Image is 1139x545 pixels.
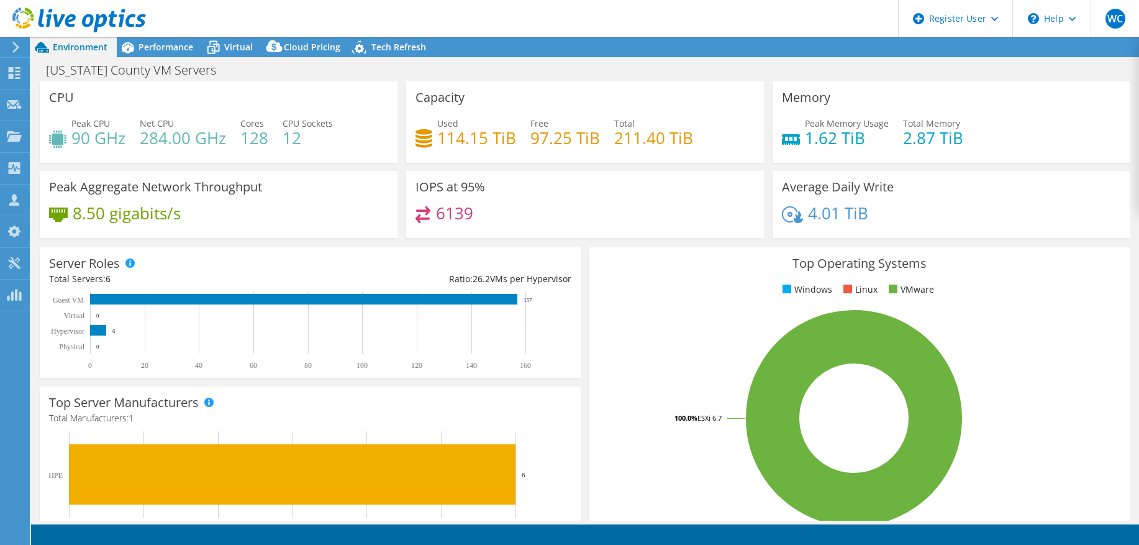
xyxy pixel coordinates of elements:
[903,131,963,145] h4: 2.87 TiB
[697,413,722,423] tspan: ESXi 6.7
[805,117,889,129] span: Peak Memory Usage
[782,91,830,104] h3: Memory
[195,361,202,370] text: 40
[240,131,268,145] h4: 128
[782,180,894,194] h3: Average Daily Write
[674,413,697,423] tspan: 100.0%
[129,412,134,424] span: 1
[808,206,868,220] h4: 4.01 TiB
[283,117,333,129] span: CPU Sockets
[466,361,477,370] text: 140
[520,361,531,370] text: 160
[805,131,889,145] h4: 1.62 TiB
[779,283,832,296] li: Windows
[1105,9,1125,29] span: WC
[530,131,600,145] h4: 97.25 TiB
[614,131,693,145] h4: 211.40 TiB
[49,396,199,410] h3: Top Server Manufacturers
[112,328,116,334] text: 6
[51,327,84,336] text: Hypervisor
[240,117,264,129] span: Cores
[71,131,125,145] h4: 90 GHz
[614,117,635,129] span: Total
[140,131,226,145] h4: 284.00 GHz
[59,342,84,351] text: Physical
[356,361,368,370] text: 100
[250,361,257,370] text: 60
[96,344,99,350] text: 0
[40,63,235,77] h1: [US_STATE] County VM Servers
[71,117,110,129] span: Peak CPU
[49,411,571,425] h4: Total Manufacturers:
[415,91,465,104] h3: Capacity
[284,41,340,53] span: Cloud Pricing
[53,41,107,53] span: Environment
[1028,13,1039,24] svg: \n
[522,471,525,479] text: 6
[106,273,111,285] span: 6
[224,41,253,53] span: Virtual
[599,257,1121,270] h3: Top Operating Systems
[310,272,571,286] div: Ratio: VMs per Hypervisor
[53,296,84,305] text: Guest VM
[903,117,960,129] span: Total Memory
[840,283,878,296] li: Linux
[96,313,99,319] text: 0
[415,180,485,194] h3: IOPS at 95%
[73,206,181,220] h4: 8.50 gigabits/s
[436,206,473,220] h4: 6139
[304,361,312,370] text: 80
[49,91,74,104] h3: CPU
[64,311,85,320] text: Virtual
[49,257,120,270] h3: Server Roles
[437,117,458,129] span: Used
[530,117,548,129] span: Free
[140,117,174,129] span: Net CPU
[524,297,532,303] text: 157
[141,361,148,370] text: 20
[49,180,262,194] h3: Peak Aggregate Network Throughput
[371,41,426,53] span: Tech Refresh
[473,273,490,285] span: 26.2
[88,361,92,370] text: 0
[283,131,333,145] h4: 12
[437,131,516,145] h4: 114.15 TiB
[48,471,63,480] text: HPE
[886,283,934,296] li: VMware
[49,272,310,286] div: Total Servers:
[411,361,422,370] text: 120
[138,41,193,53] span: Performance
